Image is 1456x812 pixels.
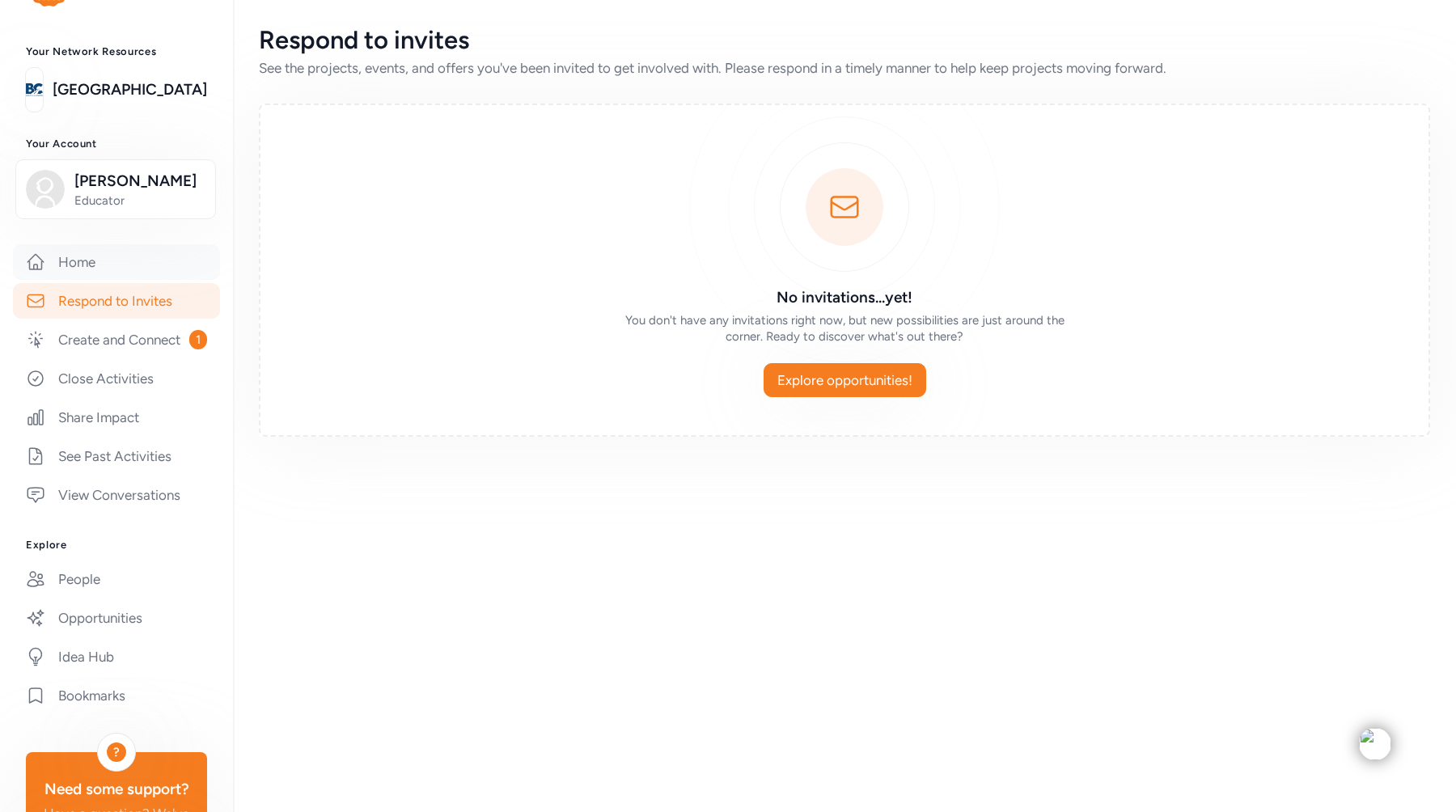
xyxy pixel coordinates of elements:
div: Need some support? [39,778,194,801]
img: logo [26,72,43,108]
a: Opportunities [13,600,220,636]
a: Home [13,244,220,280]
a: Respond to Invites [13,283,220,319]
h3: Your Network Resources [26,45,207,58]
span: Explore opportunities! [777,370,912,390]
div: See the projects, events, and offers you've been invited to get involved with. Please respond in ... [259,58,1430,78]
a: Explore opportunities! [764,364,925,396]
button: [PERSON_NAME]Educator [15,159,216,219]
a: Idea Hub [13,639,220,675]
div: ? [107,742,126,762]
button: Explore opportunities! [764,363,926,397]
a: View Conversations [13,477,220,513]
a: Share Impact [13,400,220,435]
span: [PERSON_NAME] [74,170,205,192]
a: Bookmarks [13,678,220,713]
a: Close Activities [13,361,220,396]
a: People [13,561,220,597]
div: You don't have any invitations right now, but new possibilities are just around the corner. Ready... [612,312,1077,345]
div: Respond to invites [259,26,1430,55]
h3: Explore [26,539,207,552]
h3: No invitations...yet! [612,286,1077,309]
h3: Your Account [26,137,207,150]
span: Educator [74,192,205,209]
a: Create and Connect1 [13,322,220,357]
a: [GEOGRAPHIC_DATA] [53,78,207,101]
span: 1 [189,330,207,349]
a: See Past Activities [13,438,220,474]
